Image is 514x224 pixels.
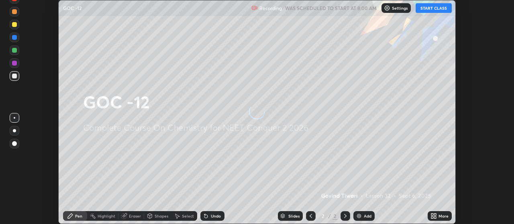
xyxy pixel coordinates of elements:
[129,214,141,218] div: Eraser
[364,214,371,218] div: Add
[439,214,449,218] div: More
[288,214,300,218] div: Slides
[259,5,282,11] p: Recording
[332,212,337,220] div: 2
[356,213,362,219] img: add-slide-button
[285,4,377,12] h5: WAS SCHEDULED TO START AT 8:00 AM
[75,214,82,218] div: Pen
[328,214,331,218] div: /
[416,3,452,13] button: START CLASS
[98,214,115,218] div: Highlight
[392,6,408,10] p: Settings
[319,214,327,218] div: 2
[155,214,168,218] div: Shapes
[63,5,82,11] p: GOC -12
[251,5,258,11] img: recording.375f2c34.svg
[384,5,390,11] img: class-settings-icons
[182,214,194,218] div: Select
[211,214,221,218] div: Undo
